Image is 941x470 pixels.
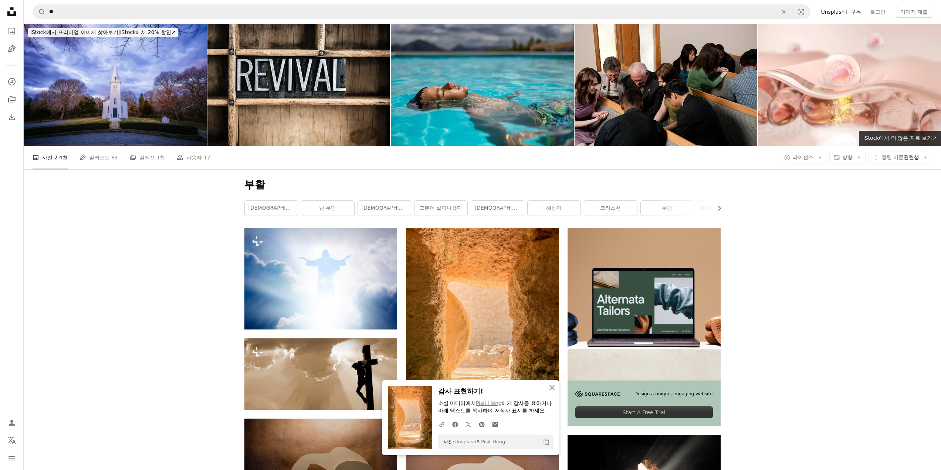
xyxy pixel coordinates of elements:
[33,4,810,19] form: 사이트 전체에서 이미지 찾기
[244,178,721,192] h1: 부활
[4,74,19,89] a: 탐색
[30,29,120,35] span: iStock에서 프리미엄 이미지 찾아보기 |
[859,131,941,146] a: iStock에서 더 많은 자료 보기↗
[776,5,792,19] button: 삭제
[462,417,475,432] a: Twitter에 공유
[584,201,637,216] a: 크리스천
[301,201,354,216] a: 빈 무덤
[816,6,865,18] a: Unsplash+ 구독
[24,24,182,41] a: iStock에서 프리미엄 이미지 찾아보기|iStock에서 20% 할인↗
[793,154,813,160] span: 라이선스
[475,417,488,432] a: Pinterest에 공유
[30,29,176,35] span: iStock에서 20% 할인 ↗
[4,110,19,125] a: 다운로드 내역
[697,201,750,216] a: [DEMOGRAPHIC_DATA]
[111,153,118,162] span: 84
[881,154,904,160] span: 정렬 기준
[488,417,502,432] a: 이메일로 공유에 공유
[130,146,165,169] a: 컬렉션 1천
[414,201,467,216] a: 그분이 살아나셨다
[758,24,941,146] img: 콜라겐 부스트, 매끄럽고 주름 없는 광채를 위한 딥 리뉴얼
[863,135,937,141] span: iStock에서 더 많은 자료 보기 ↗
[575,391,620,397] img: file-1705255347840-230a6ab5bca9image
[33,5,45,19] button: Unsplash 검색
[471,201,524,216] a: [DEMOGRAPHIC_DATA]
[244,228,397,329] img: 푸른 하늘에 예수 그리스도의 Silhuette
[245,201,298,216] a: [DEMOGRAPHIC_DATA]
[204,153,210,162] span: 17
[244,338,397,410] img: 하늘 배경이 있는 십자가에 있는 사람
[712,201,721,216] button: 목록을 오른쪽으로 스크롤
[568,228,720,381] img: file-1707885205802-88dd96a21c72image
[4,41,19,56] a: 일러스트
[358,201,411,216] a: [DEMOGRAPHIC_DATA]
[842,154,853,160] span: 방향
[4,433,19,448] button: 언어
[438,400,554,415] p: 소셜 미디어에서 에게 감사를 표하거나 아래 텍스트를 복사하여 저작자 표시를 하세요.
[528,201,580,216] a: 해돋이
[869,152,932,163] button: 정렬 기준관련성
[780,152,826,163] button: 라이선스
[481,439,505,444] a: Pisit Heng
[829,152,866,163] button: 방향
[634,391,713,397] span: Design a unique, engaging website
[792,5,810,19] button: 시각적 검색
[391,24,574,146] img: 평화로운 순간: 고요한 야외 수영장에서 휴식을 취하고 떠 있는
[575,406,712,418] div: Start A Free Trial
[641,201,694,216] a: 무덤
[207,24,390,146] img: 부흥 컨셉입니다 금속면의 활판 인쇄 단어 서랍
[79,146,118,169] a: 일러스트 84
[156,153,165,162] span: 1천
[454,439,476,444] a: Unsplash
[244,275,397,282] a: 푸른 하늘에 예수 그리스도의 Silhuette
[4,415,19,430] a: 로그인 / 가입
[406,326,559,333] a: 낮 동안의 갈색 암석 형성
[244,371,397,377] a: 하늘 배경이 있는 십자가에 있는 사람
[4,24,19,38] a: 사진
[476,400,502,406] a: Pisit Heng
[4,451,19,466] button: 메뉴
[575,24,758,146] img: 교회 서비스 그룹 기도용
[177,146,210,169] a: 사용자 17
[881,154,919,161] span: 관련성
[406,228,559,432] img: 낮 동안의 갈색 암석 형성
[896,6,932,18] button: 이미지 제출
[438,386,554,397] h3: 감사 표현하기!
[866,6,890,18] a: 로그인
[568,228,720,426] a: Design a unique, engaging websiteStart A Free Trial
[540,436,553,448] button: 클립보드에 복사하기
[4,92,19,107] a: 컬렉션
[449,417,462,432] a: Facebook에 공유
[440,436,505,448] span: 사진: 의
[24,24,207,146] img: South Ferry Church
